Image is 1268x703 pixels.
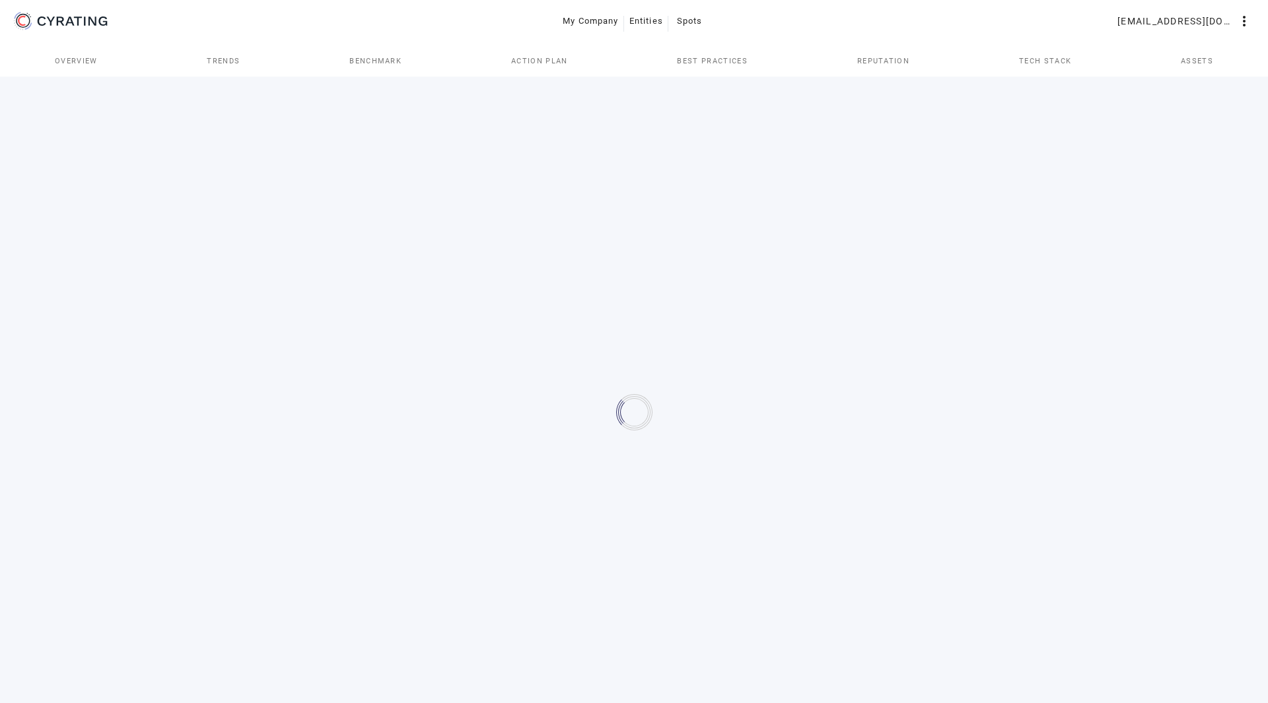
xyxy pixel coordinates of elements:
[1181,57,1213,65] span: Assets
[668,9,711,33] button: Spots
[55,57,98,65] span: Overview
[511,57,568,65] span: Action Plan
[677,11,703,32] span: Spots
[1019,57,1071,65] span: Tech Stack
[38,17,108,26] g: CYRATING
[1117,11,1236,32] span: [EMAIL_ADDRESS][DOMAIN_NAME]
[624,9,668,33] button: Entities
[207,57,240,65] span: Trends
[677,57,747,65] span: Best practices
[1112,9,1257,33] button: [EMAIL_ADDRESS][DOMAIN_NAME]
[629,11,663,32] span: Entities
[1236,13,1252,29] mat-icon: more_vert
[563,11,619,32] span: My Company
[557,9,624,33] button: My Company
[349,57,402,65] span: Benchmark
[857,57,909,65] span: Reputation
